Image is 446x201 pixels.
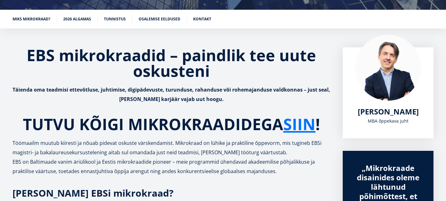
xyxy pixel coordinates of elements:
[358,107,419,116] a: [PERSON_NAME]
[13,86,330,103] strong: Täienda oma teadmisi ettevõtluse, juhtimise, digipädevuste, turunduse, rahanduse või rohemajandus...
[283,116,315,132] a: SIIN
[13,187,173,199] strong: [PERSON_NAME] EBSi mikrokraad?
[63,16,91,22] a: 2026 algamas
[355,116,421,126] div: MBA õppekava juht
[104,16,126,22] a: Tunnistus
[13,138,330,176] p: Töömaailm muutub kiiresti ja nõuab pidevat oskuste värskendamist. Mikrokraad on lühike ja praktil...
[193,16,211,22] a: Kontakt
[355,35,421,101] img: Marko Rillo
[139,16,180,22] a: Osalemise eeldused
[358,106,419,117] span: [PERSON_NAME]
[27,45,316,82] strong: EBS mikrokraadid – paindlik tee uute oskusteni
[23,114,320,135] strong: TUTVU KÕIGI MIKROKRAADIDEGA !
[13,16,50,22] a: Miks mikrokraad?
